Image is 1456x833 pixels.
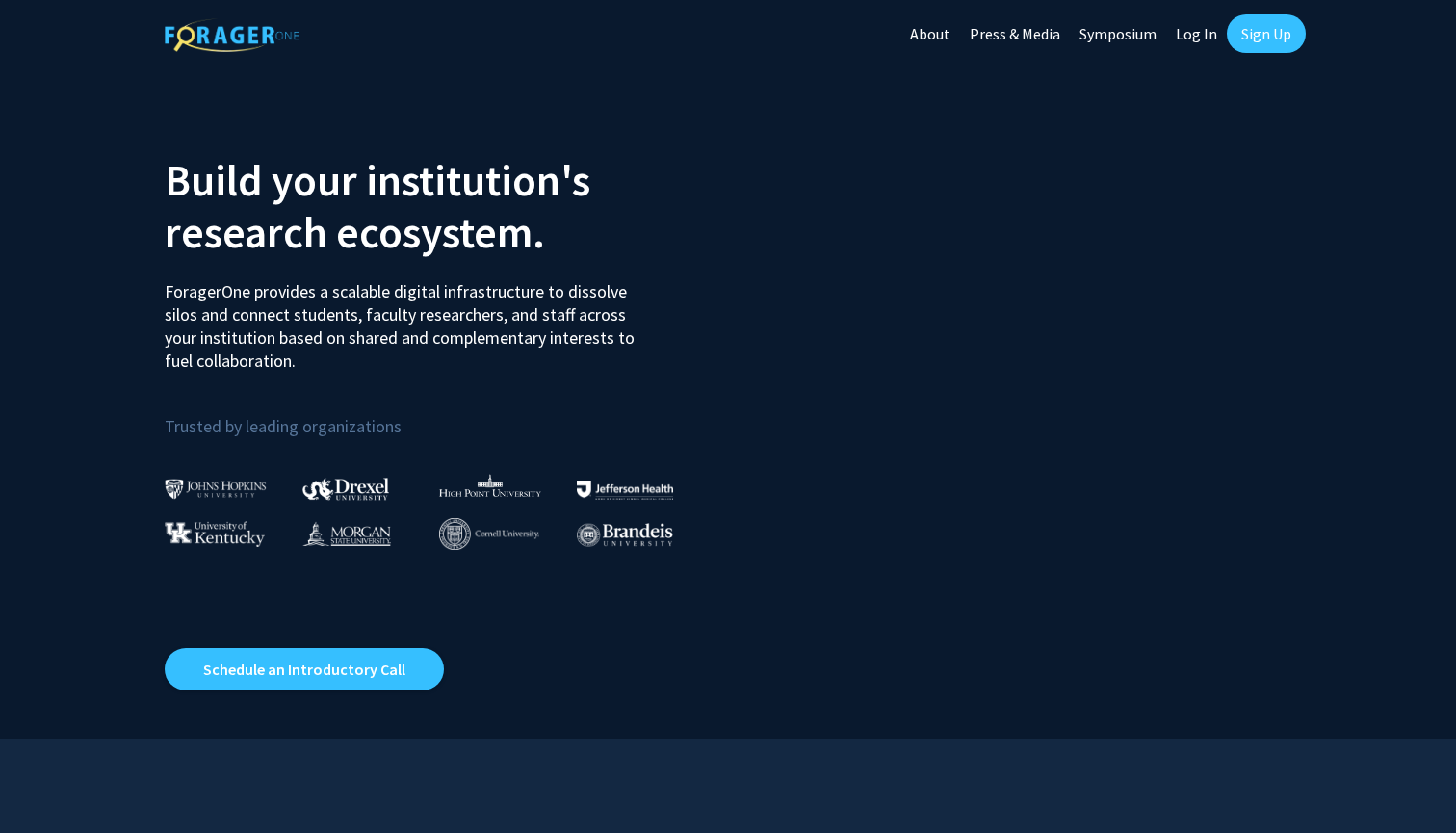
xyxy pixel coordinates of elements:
[165,266,648,373] p: ForagerOne provides a scalable digital infrastructure to dissolve silos and connect students, fac...
[439,518,539,550] img: Cornell University
[165,154,714,258] h2: Build your institution's research ecosystem.
[302,478,389,500] img: Drexel University
[1227,14,1306,53] a: Sign Up
[165,521,265,547] img: University of Kentucky
[577,523,673,547] img: Brandeis University
[165,479,267,499] img: Johns Hopkins University
[439,474,541,497] img: High Point University
[165,388,714,441] p: Trusted by leading organizations
[577,481,673,499] img: Thomas Jefferson University
[165,18,299,52] img: ForagerOne Logo
[165,648,444,690] a: Opens in a new tab
[302,521,391,546] img: Morgan State University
